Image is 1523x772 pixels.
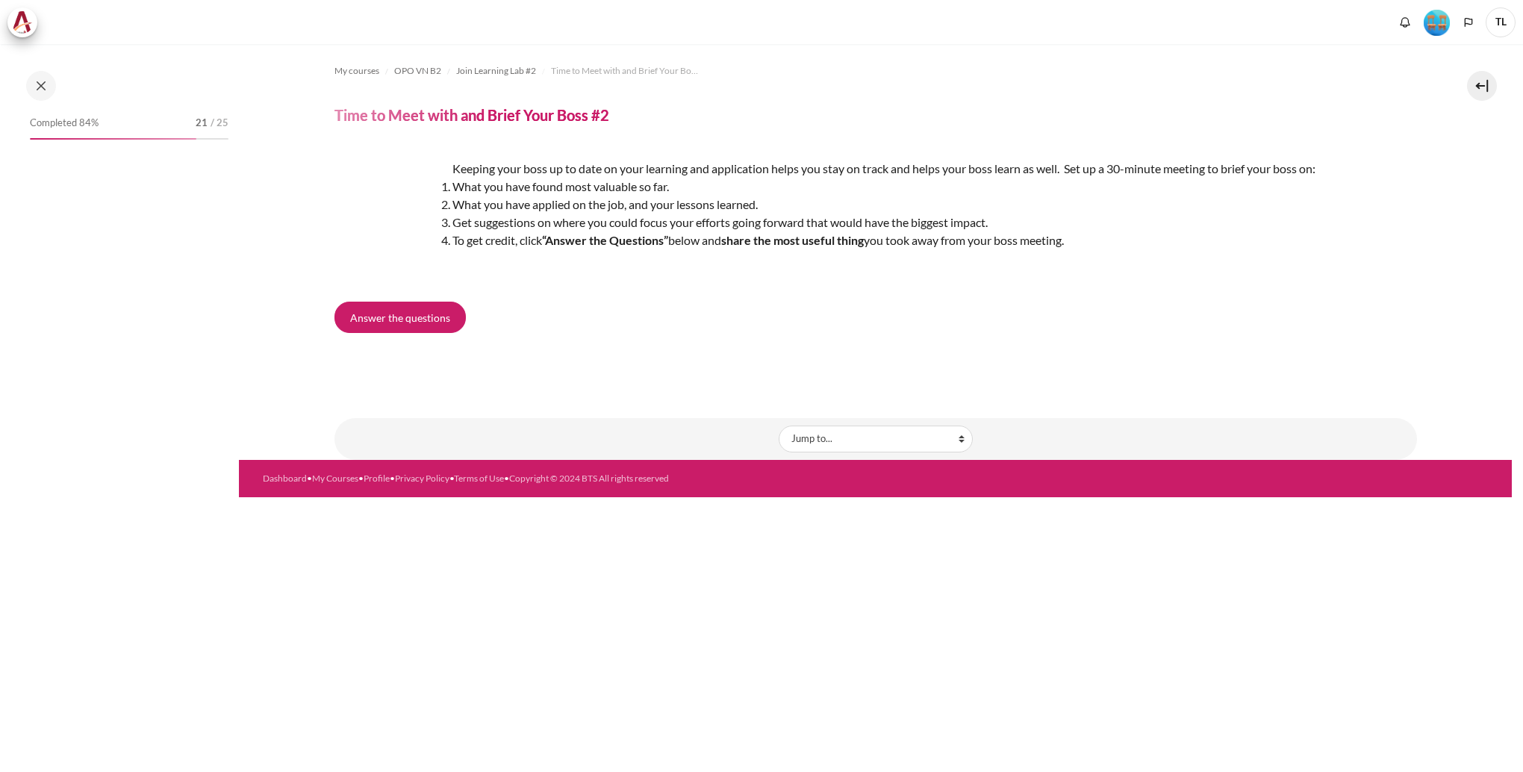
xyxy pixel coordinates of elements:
[364,473,390,484] a: Profile
[364,214,1417,231] li: Get suggestions on where you could focus your efforts going forward that would have the biggest i...
[12,11,33,34] img: Architeck
[395,473,449,484] a: Privacy Policy
[1418,8,1456,36] a: Level #4
[364,178,1417,196] li: What you have found most valuable so far.
[334,160,1417,279] div: Keeping your boss up to date on your learning and application helps you stay on track and helps y...
[542,233,668,247] strong: “Answer the Questions”
[30,116,99,131] span: Completed 84%
[312,473,358,484] a: My Courses
[239,44,1512,460] section: Content
[30,138,196,140] div: 84%
[263,473,307,484] a: Dashboard
[334,160,446,272] img: asD
[452,233,1064,247] span: To get credit, click below and you took away from your boss meeting.
[1394,11,1416,34] div: Show notification window with no new notifications
[334,302,466,333] a: Answer the questions
[364,196,1417,214] li: What you have applied on the job, and your lessons learned.
[1486,7,1516,37] a: User menu
[196,116,208,131] span: 21
[1424,8,1450,36] div: Level #4
[551,62,700,80] a: Time to Meet with and Brief Your Boss #2
[1486,7,1516,37] span: TL
[334,64,379,78] span: My courses
[551,64,700,78] span: Time to Meet with and Brief Your Boss #2
[350,310,450,326] span: Answer the questions
[263,472,947,485] div: • • • • •
[454,473,504,484] a: Terms of Use
[509,473,669,484] a: Copyright © 2024 BTS All rights reserved
[394,62,441,80] a: OPO VN B2
[211,116,228,131] span: / 25
[394,64,441,78] span: OPO VN B2
[721,233,864,247] strong: share the most useful thing
[456,64,536,78] span: Join Learning Lab #2
[334,59,1417,83] nav: Navigation bar
[334,62,379,80] a: My courses
[334,105,609,125] h4: Time to Meet with and Brief Your Boss #2
[456,62,536,80] a: Join Learning Lab #2
[7,7,45,37] a: Architeck Architeck
[1457,11,1480,34] button: Languages
[1424,10,1450,36] img: Level #4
